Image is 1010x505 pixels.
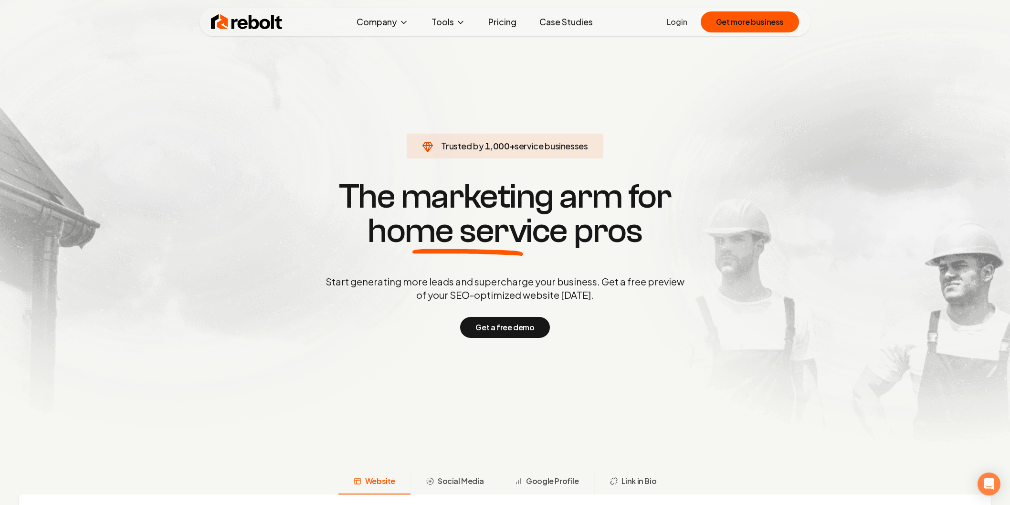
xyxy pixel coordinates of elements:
a: Login [667,16,687,28]
button: Social Media [410,470,499,494]
a: Case Studies [532,12,600,32]
button: Tools [424,12,473,32]
span: Social Media [438,475,484,487]
img: Rebolt Logo [211,12,283,32]
div: Open Intercom Messenger [978,473,1000,495]
span: service businesses [515,140,588,151]
span: Trusted by [441,140,484,151]
a: Pricing [481,12,524,32]
span: + [510,140,515,151]
p: Start generating more leads and supercharge your business. Get a free preview of your SEO-optimiz... [324,275,686,302]
span: Website [365,475,395,487]
h1: The marketing arm for pros [276,179,734,248]
span: Link in Bio [621,475,657,487]
button: Company [349,12,416,32]
button: Link in Bio [594,470,672,494]
button: Google Profile [499,470,594,494]
span: 1,000 [485,139,509,153]
span: home service [368,214,568,248]
button: Get more business [701,11,799,32]
button: Website [338,470,410,494]
span: Google Profile [526,475,579,487]
button: Get a free demo [460,317,549,338]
